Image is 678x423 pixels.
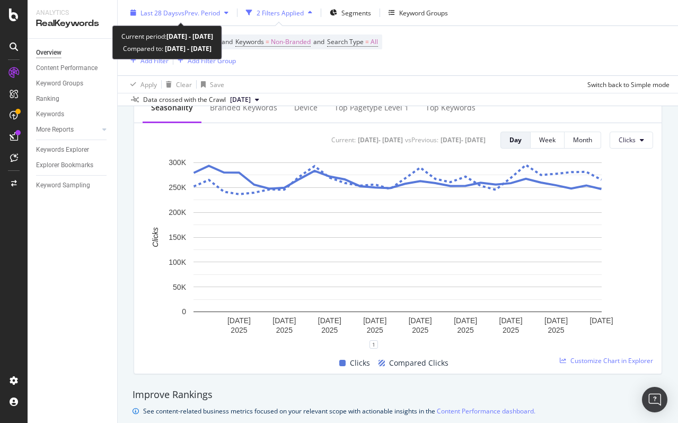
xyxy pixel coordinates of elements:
div: Compared to: [123,42,212,55]
div: Current period: [121,30,213,42]
a: Ranking [36,93,110,105]
div: More Reports [36,124,74,135]
a: Keywords Explorer [36,144,110,156]
div: Improve Rankings [133,388,663,402]
span: Last 28 Days [140,8,178,17]
span: = [365,37,369,46]
div: Device [294,102,318,113]
div: Top Keywords [426,102,476,113]
div: Analytics [36,8,109,18]
div: Overview [36,47,61,58]
a: Explorer Bookmarks [36,160,110,171]
div: Branded Keywords [210,102,277,113]
button: Apply [126,76,157,93]
text: 2025 [457,326,474,334]
div: Current: [331,135,356,144]
text: [DATE] [318,316,341,325]
div: 1 [369,340,378,349]
div: Apply [140,80,157,89]
button: Week [531,132,565,149]
text: 2025 [321,326,338,334]
button: Last 28 DaysvsPrev. Period [126,4,233,21]
text: 2025 [503,326,519,334]
span: Clicks [619,135,636,144]
text: 0 [182,307,186,316]
div: Ranking [36,93,59,105]
b: [DATE] - [DATE] [163,44,212,53]
text: 250K [169,183,186,192]
a: More Reports [36,124,99,135]
a: Content Performance dashboard. [437,405,535,417]
span: 2025 Sep. 29th [230,95,251,105]
span: Customize Chart in Explorer [570,356,653,365]
span: and [313,37,324,46]
div: Day [509,135,522,144]
div: See content-related business metrics focused on your relevant scope with actionable insights in the [143,405,535,417]
div: Keyword Sampling [36,180,90,191]
span: Clicks [350,357,370,369]
a: Customize Chart in Explorer [560,356,653,365]
text: Clicks [151,227,160,247]
button: [DATE] [226,93,263,106]
text: 300K [169,158,186,167]
a: Keyword Sampling [36,180,110,191]
button: Add Filter [126,54,169,67]
button: 2 Filters Applied [242,4,316,21]
text: [DATE] [589,316,613,325]
text: [DATE] [227,316,251,325]
button: Add Filter Group [173,54,236,67]
div: Content Performance [36,63,98,74]
span: Compared Clicks [389,357,448,369]
text: 150K [169,233,186,241]
div: Open Intercom Messenger [642,387,667,412]
span: Keywords [235,37,264,46]
b: [DATE] - [DATE] [166,32,213,41]
text: [DATE] [454,316,477,325]
div: Keyword Groups [399,8,448,17]
div: Add Filter [140,56,169,65]
div: Week [539,135,556,144]
text: [DATE] [544,316,568,325]
text: [DATE] [272,316,296,325]
div: info banner [133,405,663,417]
text: 50K [173,282,187,291]
div: Explorer Bookmarks [36,160,93,171]
button: Clicks [610,132,653,149]
text: 2025 [367,326,383,334]
a: Keyword Groups [36,78,110,89]
div: Clear [176,80,192,89]
button: Month [565,132,601,149]
text: 2025 [276,326,293,334]
button: Switch back to Simple mode [583,76,670,93]
div: vs Previous : [405,135,438,144]
div: Keywords [36,109,64,120]
button: Segments [325,4,375,21]
div: [DATE] - [DATE] [358,135,403,144]
span: and [222,37,233,46]
span: Segments [341,8,371,17]
div: [DATE] - [DATE] [441,135,486,144]
a: Keywords [36,109,110,120]
div: Add Filter Group [188,56,236,65]
div: Month [573,135,592,144]
div: Top pagetype Level 1 [334,102,409,113]
span: Search Type [327,37,364,46]
text: 100K [169,257,186,266]
div: 2 Filters Applied [257,8,304,17]
button: Keyword Groups [384,4,452,21]
span: = [266,37,269,46]
text: [DATE] [363,316,386,325]
div: A chart. [143,157,653,344]
text: [DATE] [409,316,432,325]
button: Clear [162,76,192,93]
div: Data crossed with the Crawl [143,95,226,105]
div: Save [210,80,224,89]
text: [DATE] [499,316,523,325]
span: Non-Branded [271,34,311,49]
div: Keyword Groups [36,78,83,89]
span: vs Prev. Period [178,8,220,17]
a: Content Performance [36,63,110,74]
div: Seasonality [151,102,193,113]
div: Switch back to Simple mode [587,80,670,89]
button: Day [500,132,531,149]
